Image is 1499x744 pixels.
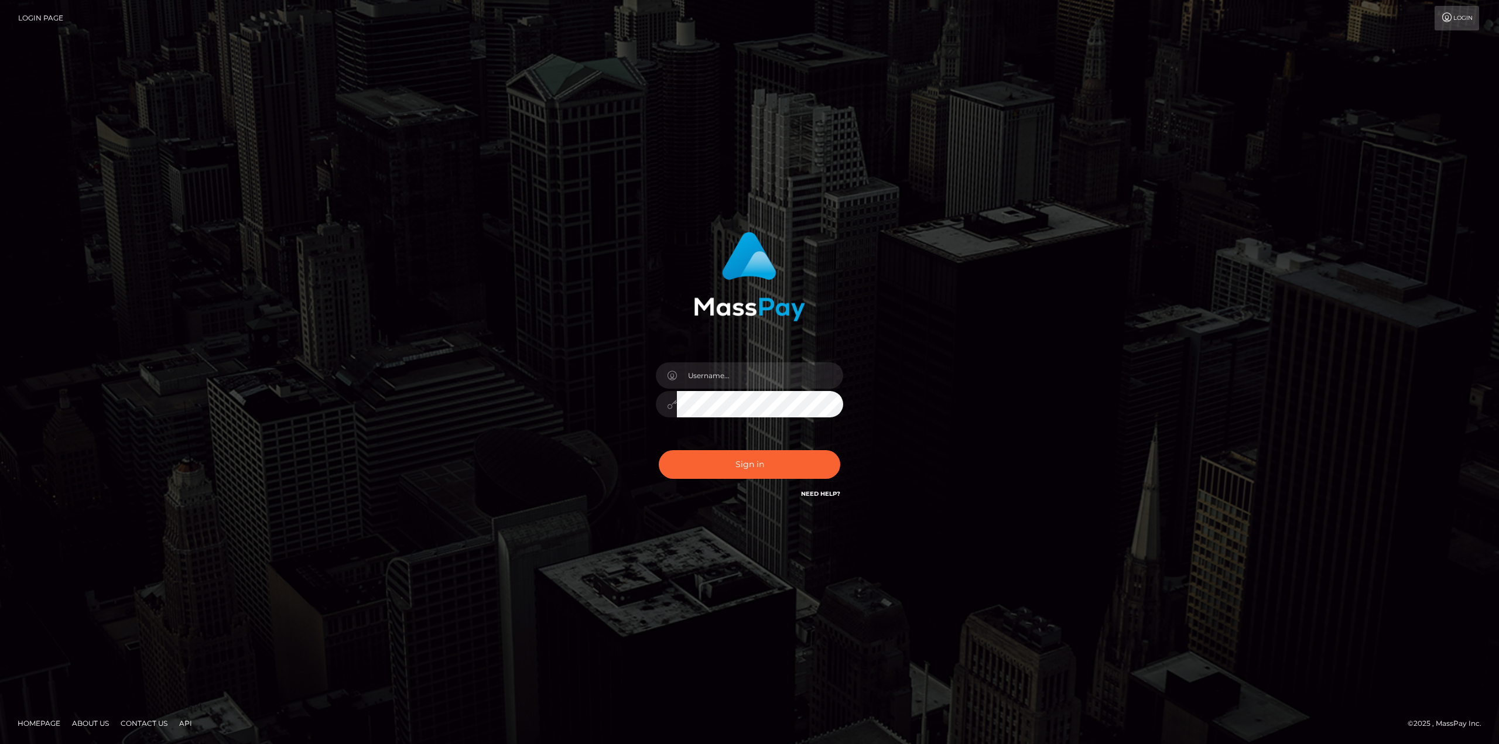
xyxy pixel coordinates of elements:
[18,6,63,30] a: Login Page
[694,232,805,321] img: MassPay Login
[116,714,172,732] a: Contact Us
[1435,6,1479,30] a: Login
[174,714,197,732] a: API
[67,714,114,732] a: About Us
[13,714,65,732] a: Homepage
[659,450,840,479] button: Sign in
[1408,717,1490,730] div: © 2025 , MassPay Inc.
[801,490,840,498] a: Need Help?
[677,362,843,389] input: Username...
